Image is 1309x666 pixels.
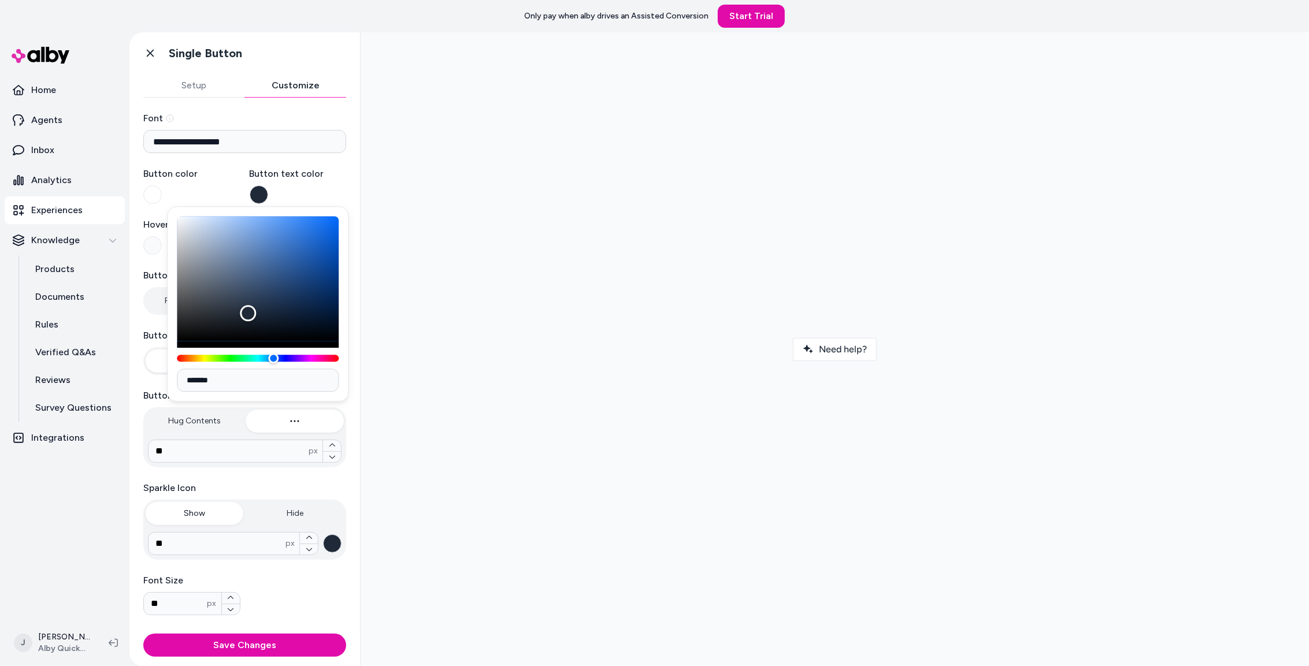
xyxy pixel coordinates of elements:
[246,502,344,525] button: Hide
[5,76,125,104] a: Home
[309,445,318,457] span: px
[31,143,54,157] p: Inbox
[31,203,83,217] p: Experiences
[31,173,72,187] p: Analytics
[31,233,80,247] p: Knowledge
[207,598,217,609] span: px
[143,74,245,97] button: Setup
[143,329,346,343] label: Button width
[24,394,125,422] a: Survey Questions
[31,113,62,127] p: Agents
[24,283,125,311] a: Documents
[5,196,125,224] a: Experiences
[285,538,295,549] span: px
[146,349,244,373] button: Hug Contents
[35,262,75,276] p: Products
[5,226,125,254] button: Knowledge
[245,74,347,97] button: Customize
[5,106,125,134] a: Agents
[5,166,125,194] a: Analytics
[143,389,346,403] label: Button height
[143,481,346,495] label: Sparkle Icon
[7,624,99,661] button: J[PERSON_NAME]Alby QuickStart Store
[38,631,90,643] p: [PERSON_NAME]
[143,574,240,587] label: Font Size
[5,136,125,164] a: Inbox
[35,318,58,332] p: Rules
[24,255,125,283] a: Products
[143,236,162,255] button: Hover Color
[24,338,125,366] a: Verified Q&As
[38,643,90,654] span: Alby QuickStart Store
[12,47,69,64] img: alby Logo
[177,355,339,362] div: Hue
[143,218,240,232] label: Hover Color
[31,83,56,97] p: Home
[35,373,71,387] p: Reviews
[146,410,244,433] button: Hug Contents
[222,593,240,604] button: Font Sizepx
[35,401,112,415] p: Survey Questions
[177,216,339,341] div: Color
[144,597,207,611] input: Font Sizepx
[146,502,244,525] button: Show
[31,431,84,445] p: Integrations
[524,10,709,22] p: Only pay when alby drives an Assisted Conversion
[143,111,346,125] label: Font
[24,366,125,394] a: Reviews
[718,5,785,28] a: Start Trial
[143,634,346,657] button: Save Changes
[146,289,194,312] button: Pill
[143,269,346,282] label: Button shape
[14,634,32,652] span: J
[24,311,125,338] a: Rules
[143,167,240,181] label: Button color
[169,46,242,61] h1: Single Button
[250,185,268,204] button: Button text color
[222,604,240,615] button: Font Sizepx
[250,167,347,181] label: Button text color
[35,345,96,359] p: Verified Q&As
[143,185,162,204] button: Button color
[35,290,84,304] p: Documents
[5,424,125,452] a: Integrations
